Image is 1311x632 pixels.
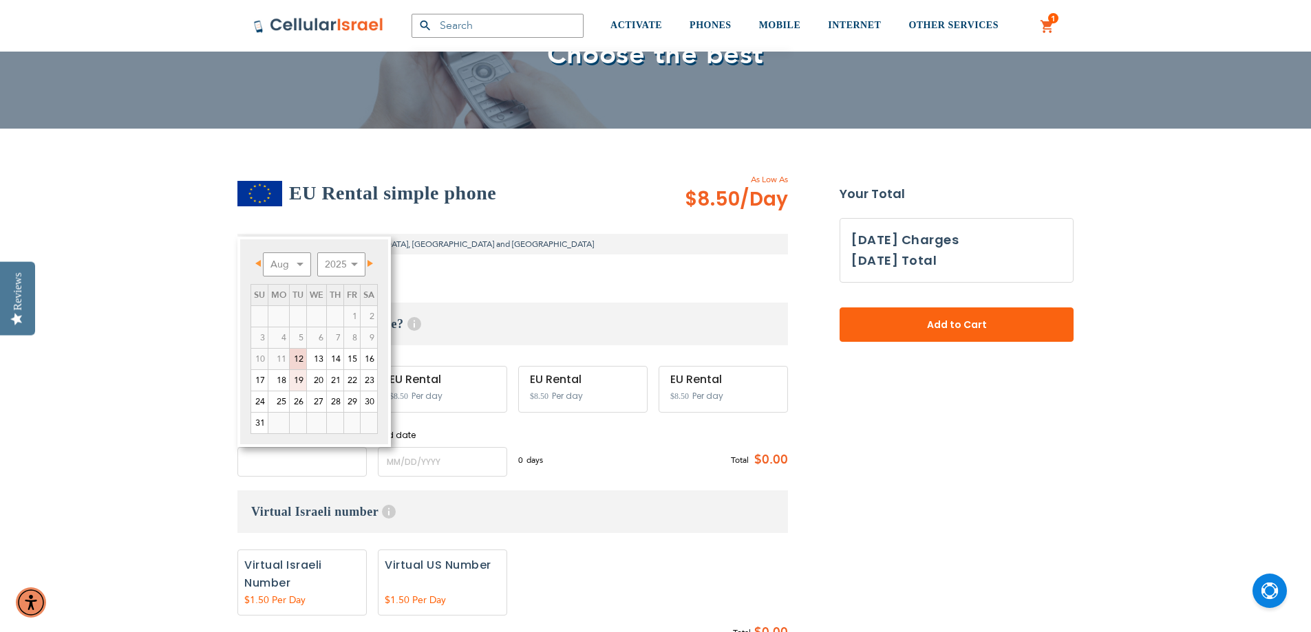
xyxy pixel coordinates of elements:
[327,370,343,391] a: 21
[840,184,1074,204] strong: Your Total
[268,349,289,369] span: 11
[290,391,306,412] a: 26
[307,327,326,348] span: 6
[307,391,326,412] a: 27
[252,254,269,272] a: Prev
[840,307,1074,342] button: Add to Cart
[670,373,776,386] div: EU Rental
[759,20,801,30] span: MOBILE
[690,20,732,30] span: PHONES
[16,587,46,618] div: Accessibility Menu
[851,250,937,271] h3: [DATE] Total
[344,391,360,412] a: 29
[361,306,377,327] span: 2
[251,391,268,412] a: 24
[648,173,788,186] span: As Low As
[547,36,764,74] span: Choose the best
[344,306,360,327] span: 1
[361,349,377,369] a: 16
[268,391,289,412] a: 25
[361,370,377,391] a: 23
[851,230,1062,250] h3: [DATE] Charges
[251,327,268,348] span: 3
[740,186,788,213] span: /Day
[271,289,286,301] span: Monday
[290,327,306,348] span: 5
[251,349,268,369] span: 10
[382,505,396,519] span: Help
[367,260,373,267] span: Next
[908,20,999,30] span: OTHER SERVICES
[749,450,788,470] span: $0.00
[263,252,311,276] select: Select month
[344,349,360,369] a: 15
[268,370,289,391] a: 18
[251,370,268,391] a: 17
[530,391,548,401] span: $8.50
[327,391,343,412] a: 28
[361,327,377,348] span: 9
[254,289,265,301] span: Sunday
[670,391,689,401] span: $8.50
[692,390,723,402] span: Per day
[327,327,343,348] span: 7
[290,370,306,391] a: 19
[390,391,408,401] span: $8.50
[552,390,583,402] span: Per day
[317,252,365,276] select: Select year
[237,254,788,275] li: 30GB Data
[1051,13,1056,24] span: 1
[526,454,543,466] span: days
[530,373,636,386] div: EU Rental
[289,179,496,207] h2: EU Rental simple phone
[237,181,282,206] img: EU Rental simple phone
[344,370,360,391] a: 22
[330,289,341,301] span: Thursday
[407,317,421,331] span: Help
[347,289,357,301] span: Friday
[378,429,507,442] label: End date
[12,272,24,310] div: Reviews
[518,454,526,466] span: 0
[292,289,303,301] span: Tuesday
[610,20,662,30] span: ACTIVATE
[828,20,881,30] span: INTERNET
[268,327,289,348] span: 4
[255,260,261,267] span: Prev
[237,234,788,254] li: Unlimited calls to [GEOGRAPHIC_DATA], [GEOGRAPHIC_DATA] and [GEOGRAPHIC_DATA]
[237,303,788,345] h3: When do you need service?
[412,14,584,38] input: Search
[412,390,443,402] span: Per day
[237,447,367,477] input: MM/DD/YYYY
[253,17,384,34] img: Cellular Israel Logo
[1040,19,1055,35] a: 1
[344,327,360,348] span: 8
[885,318,1028,332] span: Add to Cart
[378,447,507,477] input: MM/DD/YYYY
[290,349,306,369] a: 12
[251,413,268,433] a: 31
[237,490,788,533] h3: Virtual Israeli number
[685,186,788,213] span: $8.50
[307,349,326,369] a: 13
[359,254,376,272] a: Next
[307,370,326,391] a: 20
[310,289,323,301] span: Wednesday
[361,391,377,412] a: 30
[731,454,749,466] span: Total
[390,373,495,386] div: EU Rental
[363,289,374,301] span: Saturday
[327,349,343,369] a: 14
